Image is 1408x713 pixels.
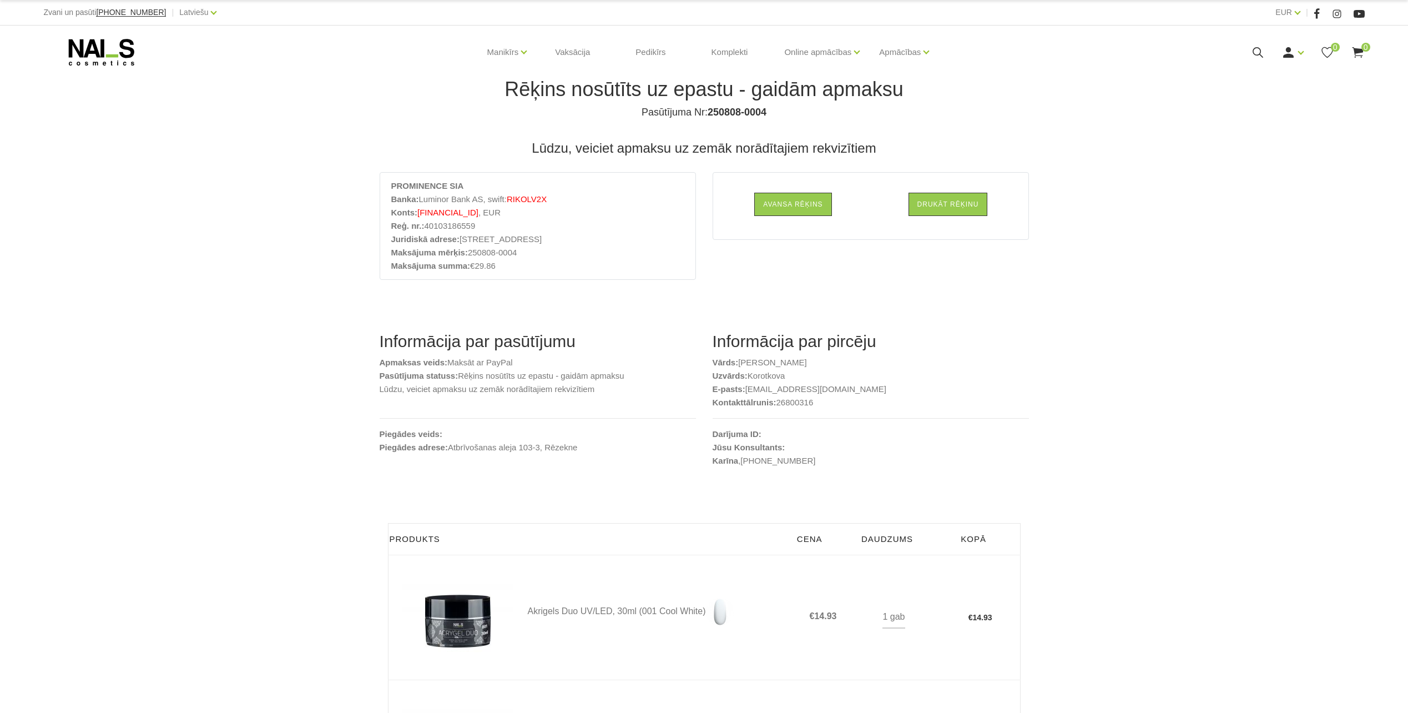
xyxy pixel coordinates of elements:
b: Uzvārds: [713,371,748,380]
th: Daudzums [847,524,927,555]
strong: Banka: [391,194,419,204]
a: Komplekti [703,26,757,79]
h1: Rēķins nosūtīts uz epastu - gaidām apmaksu [388,78,1021,101]
b: Kontakttālrunis: [713,398,776,407]
li: €29.86 [391,259,684,273]
div: Maksāt ar PayPal Rēķins nosūtīts uz epastu - gaidām apmaksu Lūdzu, veiciet apmaksu uz zemāk norād... [371,332,704,490]
strong: PROMINENCE SIA [391,181,464,190]
a: Avansa rēķins [754,193,831,216]
b: Darījuma ID: [713,429,761,439]
th: Kopā [927,524,1020,555]
li: 40103186559 [391,219,684,233]
th: Produkts [388,524,790,555]
a: Pedikīrs [627,26,674,79]
a: 0 [1320,46,1334,59]
span: € [968,613,973,622]
a: Vaksācija [546,26,599,79]
li: , EUR [391,206,684,219]
b: Piegādes veids: [380,429,442,439]
a: [PHONE_NUMBER] [740,454,815,468]
span: 0 [1331,43,1340,52]
a: [PHONE_NUMBER] [96,8,166,17]
b: Vārds: [713,358,739,367]
li: Luminor Bank AS, swift: [391,193,684,206]
div: 1 gab [882,606,905,629]
th: Cena [790,524,847,555]
a: Online apmācības [784,30,851,74]
a: Manikīrs [487,30,519,74]
a: EUR [1275,6,1292,19]
h3: Lūdzu, veiciet apmaksu uz zemāk norādītajiem rekvizītiem [380,140,1029,157]
span: | [1306,6,1308,19]
h2: Informācija par pircēju [713,332,1029,352]
b: Apmaksas veids: [380,358,448,367]
b: Pasūtījuma statuss: [380,371,458,380]
a: 0 [1351,46,1365,59]
b: Jūsu Konsultants: [713,443,785,452]
span: 0 [1361,43,1370,52]
strong: Maksājuma summa: [391,261,471,270]
strong: Konts: [391,208,418,217]
span: €14.93 [810,611,841,621]
span: RIKOLV2X [507,194,547,204]
li: [STREET_ADDRESS] [391,233,684,246]
b: 250808-0004 [708,107,766,118]
h4: Pasūtījuma Nr: [388,106,1021,119]
a: Apmācības [879,30,921,74]
strong: Maksājuma mērķis: [391,248,468,257]
b: Piegādes adrese: [380,443,448,452]
li: 250808-0004 [391,246,684,259]
strong: Reģ. nr.: [391,221,425,230]
a: Latviešu [179,6,208,19]
b: E-pasts: [713,384,745,394]
p: , [713,454,1029,468]
span: | [171,6,174,19]
strong: Juridiskā adrese: [391,234,460,244]
span: 14.93 [972,613,992,622]
div: [PERSON_NAME] Korotkova [EMAIL_ADDRESS][DOMAIN_NAME] 26800316 [704,332,1037,490]
strong: Karīna [713,456,739,465]
h2: Informācija par pasūtījumu [380,332,696,352]
div: Zvani un pasūti [43,6,166,19]
a: Akrigels Duo UV/LED, 30ml (001 Cool White) [528,598,790,626]
a: Drukāt rēķinu [909,193,988,216]
span: [FINANCIAL_ID] [417,208,478,217]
